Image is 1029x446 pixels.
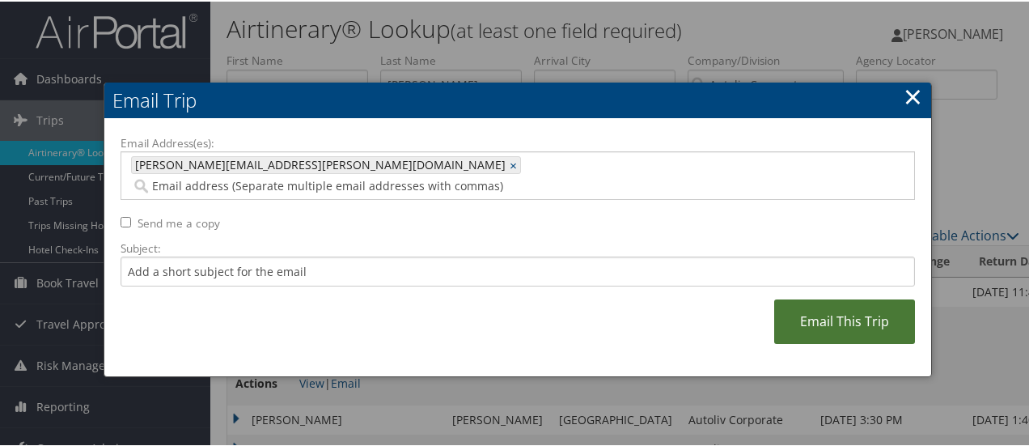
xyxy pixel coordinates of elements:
[121,134,915,150] label: Email Address(es):
[774,298,915,342] a: Email This Trip
[131,176,715,193] input: Email address (Separate multiple email addresses with commas)
[121,239,915,255] label: Subject:
[104,81,931,117] h2: Email Trip
[138,214,220,230] label: Send me a copy
[904,79,922,111] a: ×
[510,155,520,172] a: ×
[132,155,506,172] span: [PERSON_NAME][EMAIL_ADDRESS][PERSON_NAME][DOMAIN_NAME]
[121,255,915,285] input: Add a short subject for the email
